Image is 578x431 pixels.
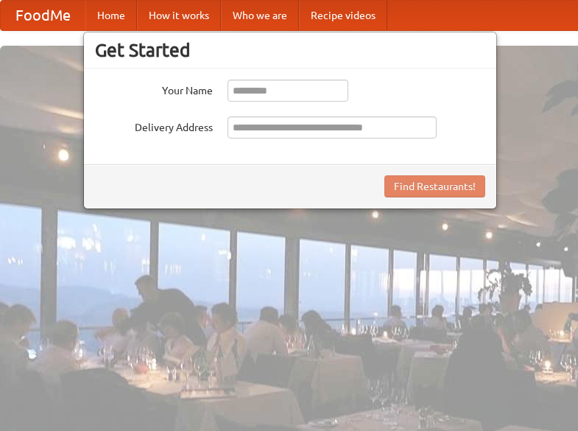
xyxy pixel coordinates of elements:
[299,1,387,30] a: Recipe videos
[85,1,137,30] a: Home
[95,39,485,61] h3: Get Started
[1,1,85,30] a: FoodMe
[384,175,485,197] button: Find Restaurants!
[137,1,221,30] a: How it works
[95,80,213,98] label: Your Name
[221,1,299,30] a: Who we are
[95,116,213,135] label: Delivery Address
